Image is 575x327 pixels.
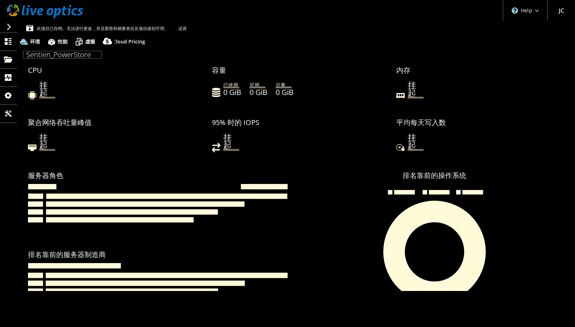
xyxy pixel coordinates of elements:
[223,81,239,88] span: 已使用
[39,81,55,99] span: 挂起
[512,7,518,14] svg: \n
[223,133,239,151] span: 挂起
[26,25,373,32] p: 此项目已存档。无法进行更改，并且图形和摘要表仅在项目级别可用。
[113,38,145,45] span: Cloud Pricing
[249,88,268,96] h4: 0 GiB
[85,38,95,45] span: 虛擬
[28,119,92,126] h3: 聚合网络吞吐量峰值
[408,133,424,151] span: 挂起
[304,172,564,179] h3: 排名靠前的操作系统
[556,5,567,16] span: JC
[276,88,294,96] h4: 0 GiB
[39,133,55,151] span: 挂起
[23,51,102,59] h1: Sentien_PowerStore
[276,81,292,88] span: 总量
[28,251,106,258] h3: 排名靠前的服务器制造商
[212,119,259,126] h3: 95% 时的 IOPS
[28,172,63,179] h3: 服务器角色
[30,38,40,45] span: 环境
[28,66,42,74] h3: CPU
[408,81,424,99] span: 挂起
[172,23,193,34] a: 还原
[249,81,265,88] span: 可用
[223,88,241,96] h4: 0 GiB
[396,119,446,126] h3: 平均每天写入数
[212,66,226,74] h3: 容量
[396,66,410,74] h3: 内存
[58,38,68,45] span: 性能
